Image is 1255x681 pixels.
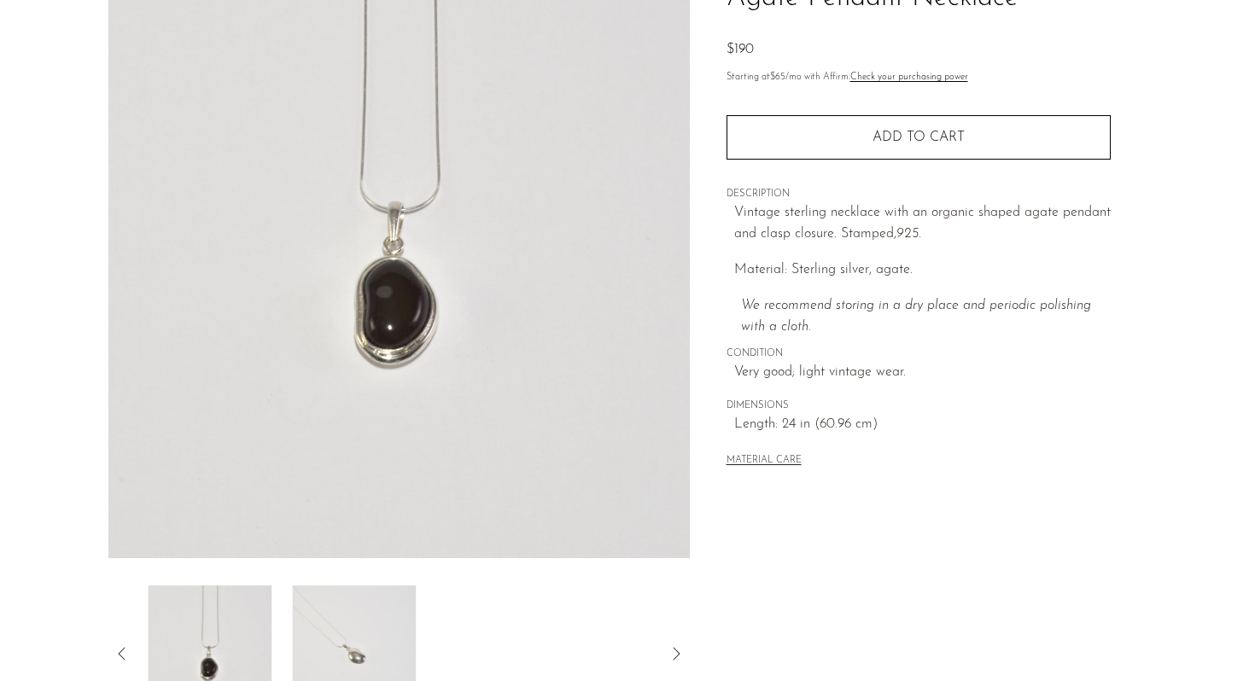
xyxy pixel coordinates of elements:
[734,202,1111,246] p: Vintage sterling necklace with an organic shaped agate pendant and clasp closure. Stamped,
[734,259,1111,282] p: Material: Sterling silver, agate.
[896,227,921,241] em: 925.
[727,43,754,56] span: $190
[727,399,1111,414] span: DIMENSIONS
[727,115,1111,160] button: Add to cart
[741,299,1091,335] i: We recommend storing in a dry place and periodic polishing with a cloth.
[727,70,1111,85] p: Starting at /mo with Affirm.
[727,455,802,468] button: MATERIAL CARE
[734,362,1111,384] span: Very good; light vintage wear.
[727,346,1111,362] span: CONDITION
[727,187,1111,202] span: DESCRIPTION
[734,414,1111,436] span: Length: 24 in (60.96 cm)
[873,130,965,146] span: Add to cart
[770,73,785,82] span: $65
[850,73,968,82] a: Check your purchasing power - Learn more about Affirm Financing (opens in modal)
